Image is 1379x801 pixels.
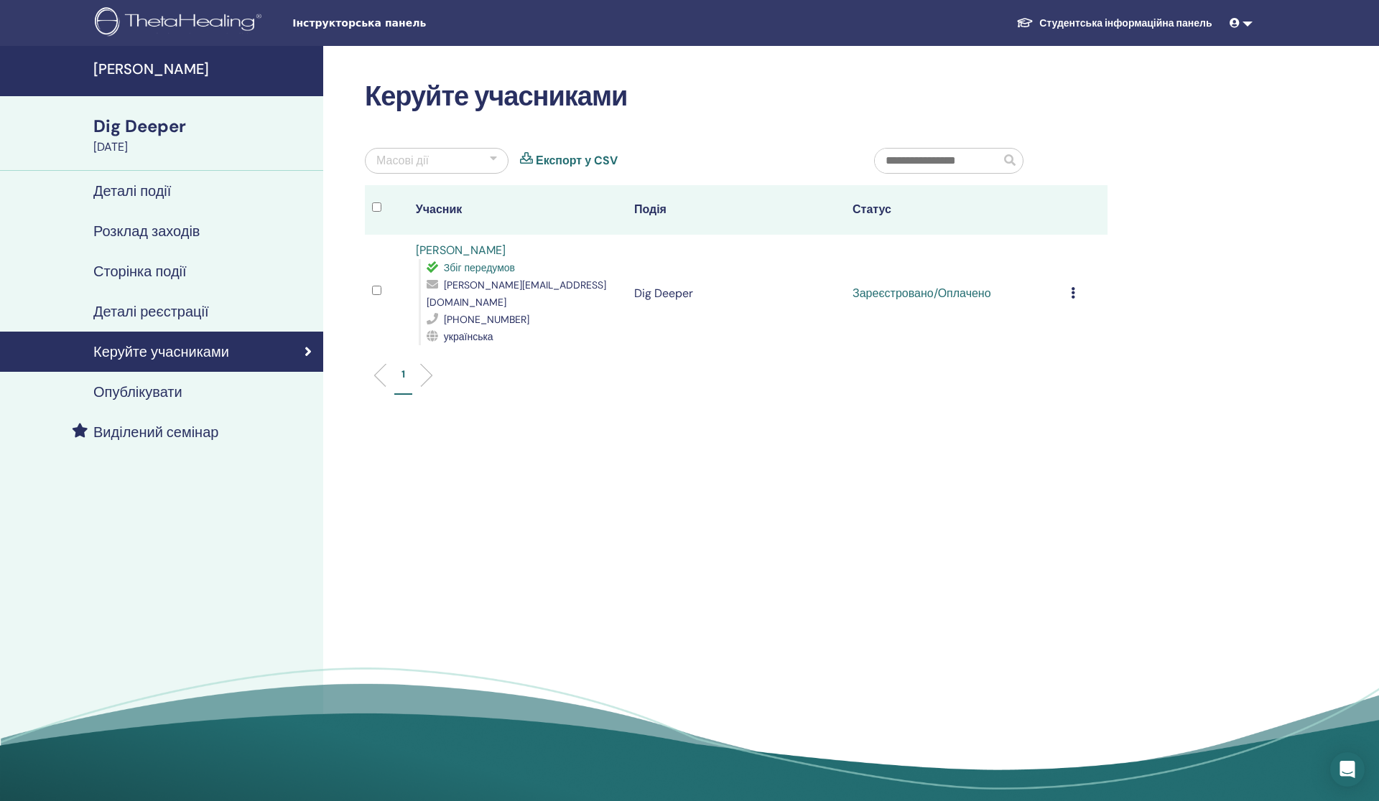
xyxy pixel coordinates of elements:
th: Учасник [409,185,627,235]
span: українська [444,330,493,343]
h4: Керуйте учасниками [93,343,229,360]
div: Open Intercom Messenger [1330,752,1365,787]
a: Студентська інформаційна панель [1005,10,1223,37]
th: Статус [845,185,1064,235]
h4: Опублікувати [93,383,182,400]
td: Dig Deeper [627,235,845,352]
h2: Керуйте учасниками [365,80,1108,113]
span: [PHONE_NUMBER] [444,313,529,326]
div: [DATE] [93,139,315,156]
a: [PERSON_NAME] [416,243,506,258]
img: graduation-cap-white.svg [1016,17,1034,29]
h4: Виділений семінар [93,423,218,441]
div: Масові дії [376,152,429,169]
a: Dig Deeper[DATE] [85,114,323,156]
h4: Деталі реєстрації [93,303,209,320]
span: Збіг передумов [444,261,515,274]
th: Подія [627,185,845,235]
span: Інструкторська панель [292,16,508,31]
h4: Розклад заходів [93,222,200,240]
a: Експорт у CSV [536,152,618,169]
p: 1 [401,367,405,382]
h4: [PERSON_NAME] [93,60,315,78]
img: logo.png [95,7,266,39]
span: [PERSON_NAME][EMAIL_ADDRESS][DOMAIN_NAME] [427,278,606,309]
div: Dig Deeper [93,114,315,139]
h4: Деталі події [93,182,171,200]
h4: Сторінка події [93,263,187,280]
